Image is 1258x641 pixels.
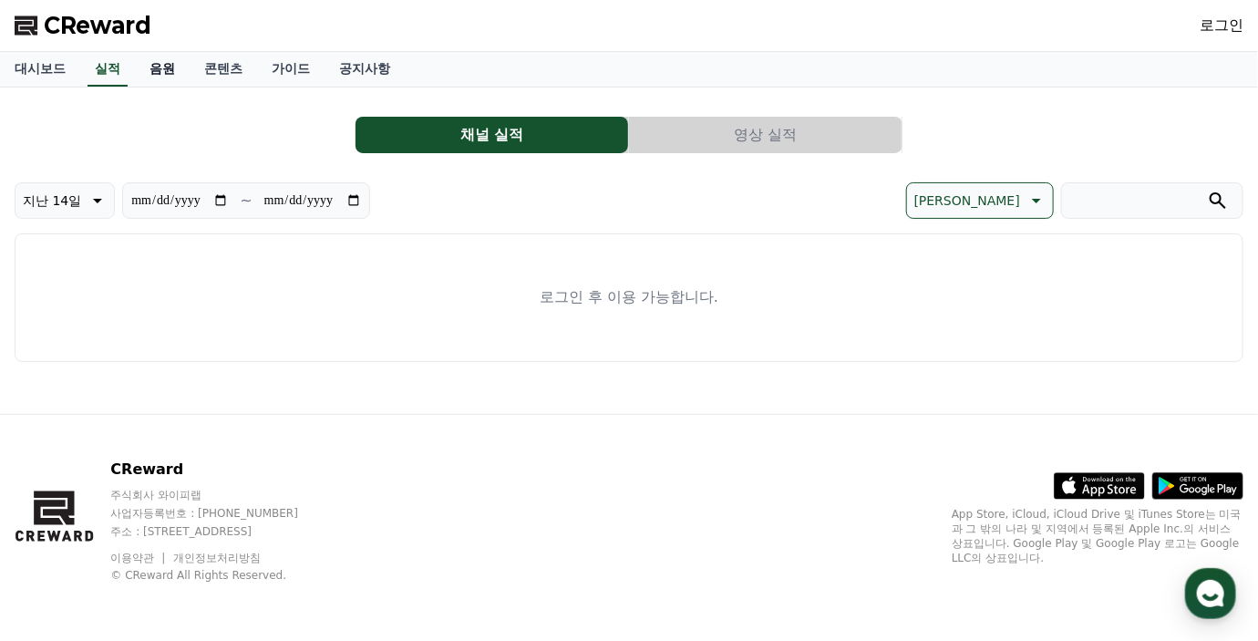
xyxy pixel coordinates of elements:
p: 주소 : [STREET_ADDRESS] [110,524,333,539]
span: 홈 [57,517,68,532]
button: [PERSON_NAME] [906,182,1054,219]
a: CReward [15,11,151,40]
p: 사업자등록번호 : [PHONE_NUMBER] [110,506,333,521]
a: 홈 [5,490,120,535]
a: 가이드 [257,52,325,87]
button: 지난 14일 [15,182,115,219]
p: 지난 14일 [23,188,81,213]
a: 콘텐츠 [190,52,257,87]
p: 로그인 후 이용 가능합니다. [540,286,718,308]
span: 대화 [167,518,189,532]
button: 채널 실적 [356,117,628,153]
a: 개인정보처리방침 [173,552,261,564]
span: 설정 [282,517,304,532]
p: [PERSON_NAME] [914,188,1020,213]
a: 실적 [88,52,128,87]
a: 채널 실적 [356,117,629,153]
p: 주식회사 와이피랩 [110,488,333,502]
p: App Store, iCloud, iCloud Drive 및 iTunes Store는 미국과 그 밖의 나라 및 지역에서 등록된 Apple Inc.의 서비스 상표입니다. Goo... [952,507,1243,565]
a: 공지사항 [325,52,405,87]
button: 영상 실적 [629,117,902,153]
span: CReward [44,11,151,40]
a: 이용약관 [110,552,168,564]
p: CReward [110,459,333,481]
a: 설정 [235,490,350,535]
p: ~ [240,190,252,212]
a: 음원 [135,52,190,87]
p: © CReward All Rights Reserved. [110,568,333,583]
a: 대화 [120,490,235,535]
a: 로그인 [1200,15,1243,36]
